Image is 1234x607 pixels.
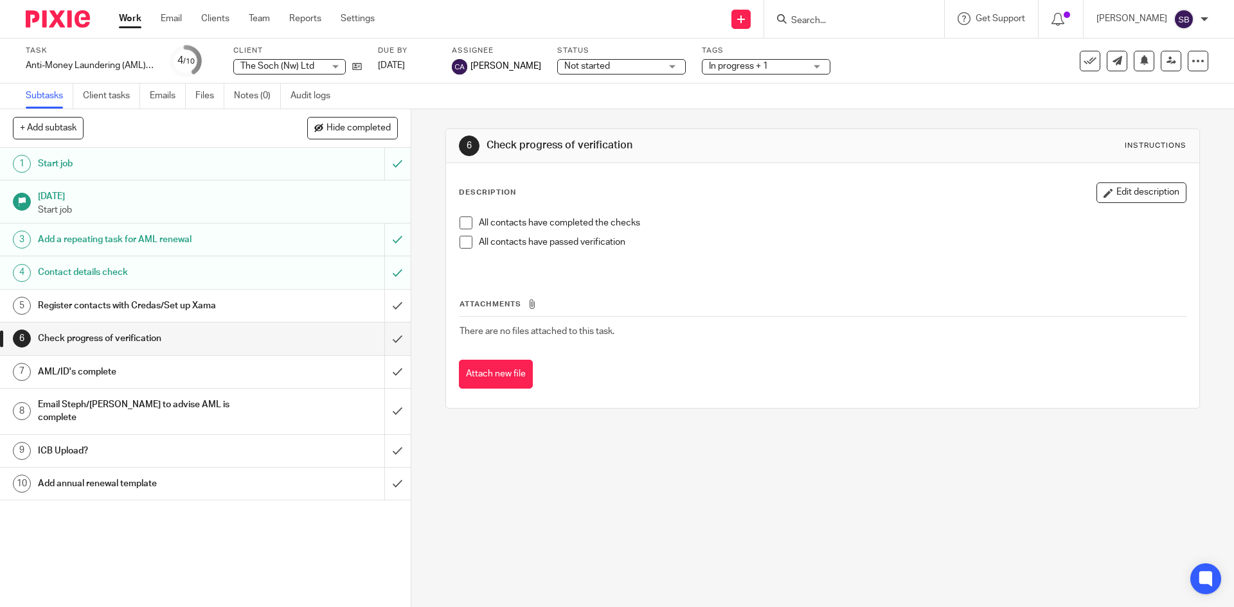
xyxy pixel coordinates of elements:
p: Description [459,188,516,198]
span: [DATE] [378,61,405,70]
h1: Start job [38,154,260,173]
a: Settings [341,12,375,25]
p: Start job [38,204,398,216]
h1: Check progress of verification [487,139,850,152]
div: 4 [13,264,31,282]
span: Attachments [460,301,521,308]
input: Search [790,15,906,27]
div: Anti-Money Laundering (AML) and ID checks new client [26,59,154,72]
a: Reports [289,12,321,25]
a: Email [161,12,182,25]
button: Edit description [1096,182,1186,203]
a: Work [119,12,141,25]
a: Audit logs [291,84,340,109]
div: 8 [13,402,31,420]
div: 10 [13,475,31,493]
label: Assignee [452,46,541,56]
h1: AML/ID's complete [38,362,260,382]
img: svg%3E [1174,9,1194,30]
h1: Email Steph/[PERSON_NAME] to advise AML is complete [38,395,260,428]
span: Hide completed [326,123,391,134]
div: 7 [13,363,31,381]
a: Notes (0) [234,84,281,109]
label: Due by [378,46,436,56]
h1: Add a repeating task for AML renewal [38,230,260,249]
a: Subtasks [26,84,73,109]
div: 1 [13,155,31,173]
div: 3 [13,231,31,249]
img: svg%3E [452,59,467,75]
h1: Contact details check [38,263,260,282]
div: 4 [177,53,195,68]
a: Emails [150,84,186,109]
a: Team [249,12,270,25]
label: Task [26,46,154,56]
h1: [DATE] [38,187,398,203]
label: Tags [702,46,830,56]
span: Not started [564,62,610,71]
div: 9 [13,442,31,460]
h1: Check progress of verification [38,329,260,348]
span: Get Support [976,14,1025,23]
span: In progress + 1 [709,62,768,71]
a: Clients [201,12,229,25]
span: [PERSON_NAME] [470,60,541,73]
a: Client tasks [83,84,140,109]
span: The Soch (Nw) Ltd [240,62,314,71]
div: 5 [13,297,31,315]
a: Files [195,84,224,109]
span: There are no files attached to this task. [460,327,614,336]
div: 6 [13,330,31,347]
h1: ICB Upload? [38,441,260,461]
h1: Register contacts with Credas/Set up Xama [38,296,260,315]
p: All contacts have completed the checks [479,216,1185,229]
label: Client [233,46,362,56]
button: + Add subtask [13,117,84,139]
img: Pixie [26,10,90,28]
small: /10 [183,58,195,65]
p: All contacts have passed verification [479,236,1185,249]
button: Hide completed [307,117,398,139]
p: [PERSON_NAME] [1096,12,1167,25]
h1: Add annual renewal template [38,474,260,493]
button: Attach new file [459,360,533,389]
label: Status [557,46,686,56]
div: Instructions [1125,141,1186,151]
div: 6 [459,136,479,156]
